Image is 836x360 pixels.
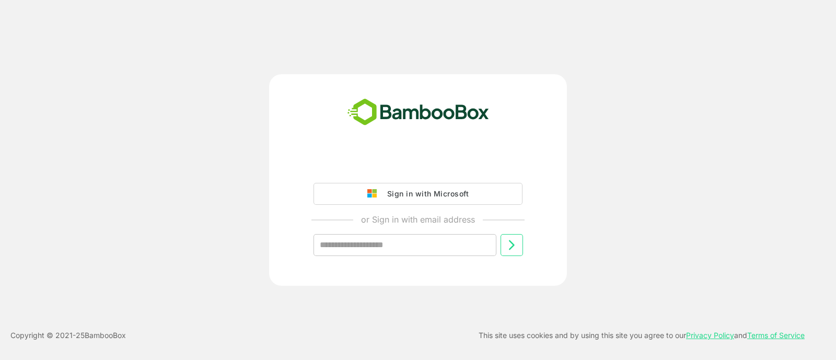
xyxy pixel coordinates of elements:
[361,213,475,226] p: or Sign in with email address
[367,189,382,199] img: google
[382,187,469,201] div: Sign in with Microsoft
[747,331,805,340] a: Terms of Service
[10,329,126,342] p: Copyright © 2021- 25 BambooBox
[342,95,495,130] img: bamboobox
[313,183,522,205] button: Sign in with Microsoft
[308,154,528,177] iframe: Sign in with Google Button
[479,329,805,342] p: This site uses cookies and by using this site you agree to our and
[686,331,734,340] a: Privacy Policy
